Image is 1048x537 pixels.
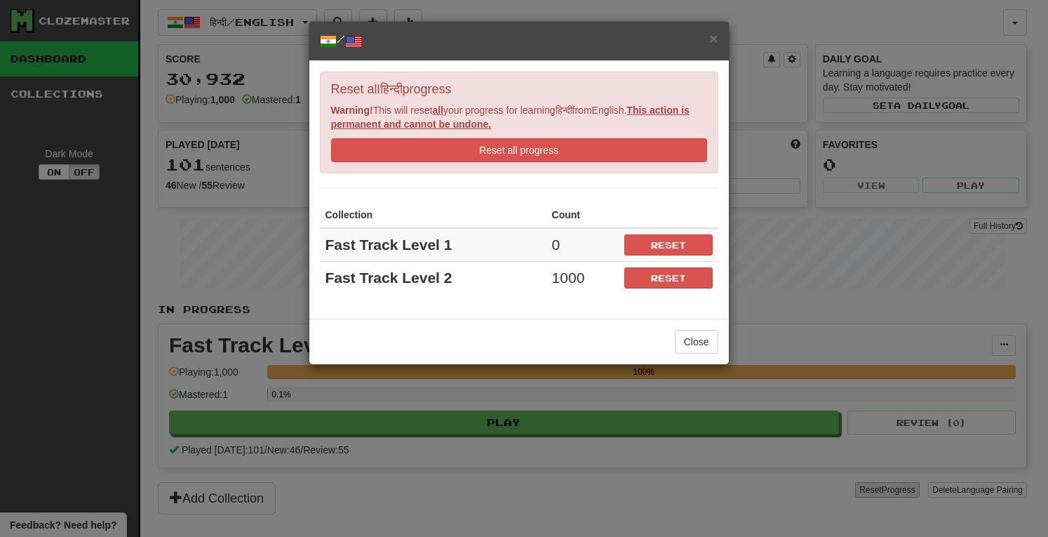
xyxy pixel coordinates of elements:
[709,31,718,46] button: Close
[546,202,619,228] th: Count
[624,234,713,256] button: Reset
[546,228,619,262] td: 0
[320,33,362,45] span: /
[546,262,619,295] td: 1000
[331,105,373,116] strong: Warning!
[675,330,718,354] button: Close
[624,267,713,289] button: Reset
[331,83,707,97] h4: Reset all हिन्दी progress
[331,103,707,131] p: This will reset your progress for learning हिन्दी from English .
[320,262,546,295] td: Fast Track Level 2
[331,138,707,162] button: Reset all progress
[320,228,546,262] td: Fast Track Level 1
[320,202,546,228] th: Collection
[709,30,718,46] span: ×
[432,105,443,116] u: all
